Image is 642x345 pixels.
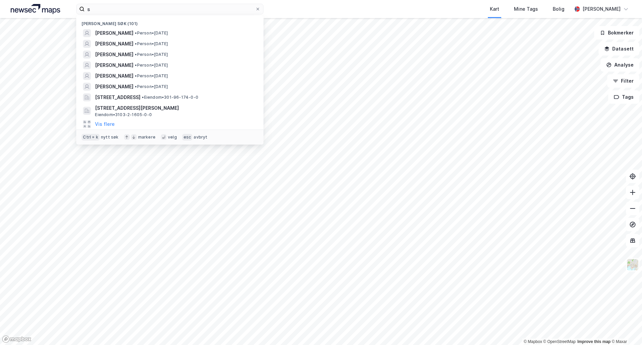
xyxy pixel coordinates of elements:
[609,313,642,345] div: Kontrollprogram for chat
[95,93,140,101] span: [STREET_ADDRESS]
[135,63,137,68] span: •
[607,74,639,88] button: Filter
[577,339,611,344] a: Improve this map
[135,73,137,78] span: •
[194,135,207,140] div: avbryt
[95,40,133,48] span: [PERSON_NAME]
[135,84,168,89] span: Person • [DATE]
[599,42,639,56] button: Datasett
[182,134,193,141] div: esc
[135,63,168,68] span: Person • [DATE]
[82,134,100,141] div: Ctrl + k
[76,16,263,28] div: [PERSON_NAME] søk (101)
[95,83,133,91] span: [PERSON_NAME]
[135,41,168,47] span: Person • [DATE]
[601,58,639,72] button: Analyse
[594,26,639,39] button: Bokmerker
[135,52,137,57] span: •
[135,30,168,36] span: Person • [DATE]
[95,104,255,112] span: [STREET_ADDRESS][PERSON_NAME]
[2,335,31,343] a: Mapbox homepage
[608,90,639,104] button: Tags
[95,120,115,128] button: Vis flere
[95,29,133,37] span: [PERSON_NAME]
[142,95,198,100] span: Eiendom • 301-96-174-0-0
[135,84,137,89] span: •
[11,4,60,14] img: logo.a4113a55bc3d86da70a041830d287a7e.svg
[95,51,133,59] span: [PERSON_NAME]
[135,52,168,57] span: Person • [DATE]
[609,313,642,345] iframe: Chat Widget
[95,112,152,117] span: Eiendom • 3103-2-1605-0-0
[626,258,639,271] img: Z
[543,339,576,344] a: OpenStreetMap
[135,73,168,79] span: Person • [DATE]
[95,61,133,69] span: [PERSON_NAME]
[101,135,119,140] div: nytt søk
[582,5,621,13] div: [PERSON_NAME]
[135,41,137,46] span: •
[142,95,144,100] span: •
[85,4,255,14] input: Søk på adresse, matrikkel, gårdeiere, leietakere eller personer
[135,30,137,35] span: •
[514,5,538,13] div: Mine Tags
[524,339,542,344] a: Mapbox
[490,5,499,13] div: Kart
[138,135,155,140] div: markere
[553,5,564,13] div: Bolig
[168,135,177,140] div: velg
[95,72,133,80] span: [PERSON_NAME]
